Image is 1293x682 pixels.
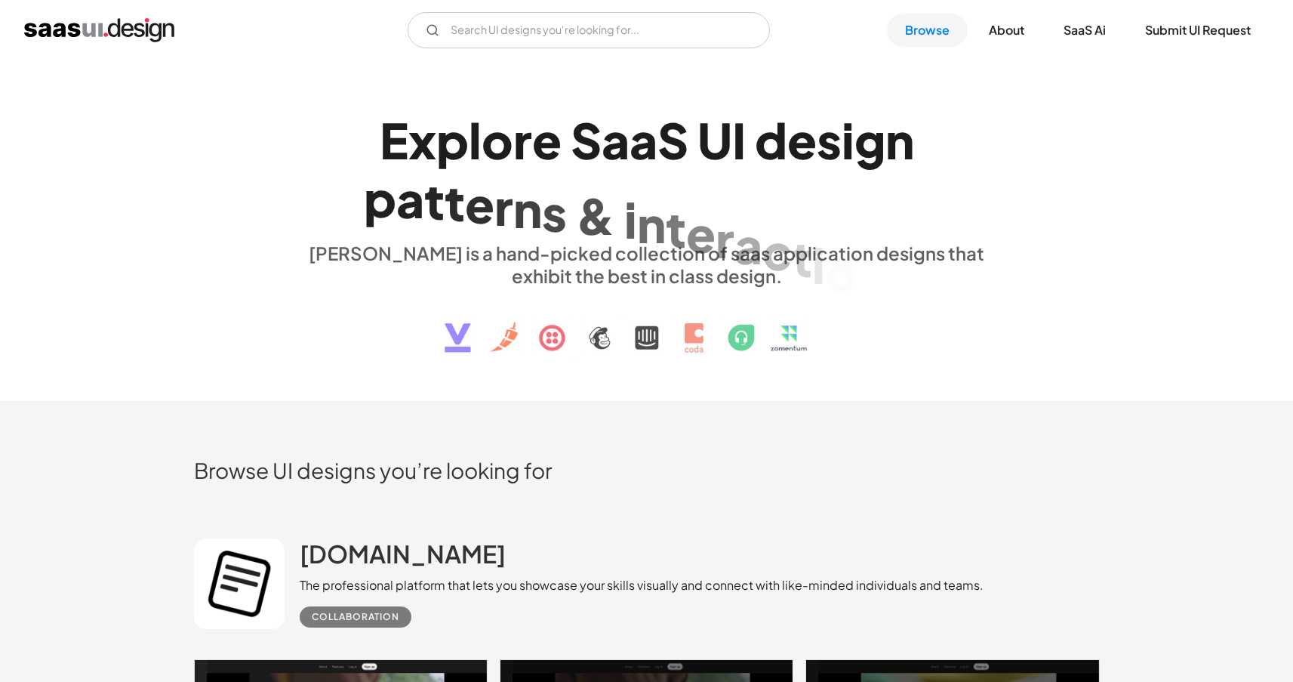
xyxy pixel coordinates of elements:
[762,222,792,280] div: c
[734,216,762,274] div: a
[194,457,1100,483] h2: Browse UI designs you’re looking for
[657,111,688,169] div: S
[624,191,637,249] div: i
[630,111,657,169] div: a
[312,608,399,626] div: Collaboration
[971,14,1042,47] a: About
[842,111,854,169] div: i
[666,200,686,258] div: t
[716,211,734,269] div: r
[686,205,716,263] div: e
[300,576,984,594] div: The professional platform that lets you showcase your skills visually and connect with like-minde...
[408,12,770,48] form: Email Form
[408,111,436,169] div: x
[792,229,812,287] div: t
[465,175,494,233] div: e
[697,111,732,169] div: U
[542,184,567,242] div: s
[576,187,615,245] div: &
[396,170,424,228] div: a
[469,111,482,169] div: l
[424,171,445,230] div: t
[602,111,630,169] div: a
[887,14,968,47] a: Browse
[300,539,506,576] a: [DOMAIN_NAME]
[513,111,532,169] div: r
[380,111,408,169] div: E
[482,111,513,169] div: o
[364,169,396,227] div: p
[513,181,542,239] div: n
[637,195,666,253] div: n
[1127,14,1269,47] a: Submit UI Request
[755,111,787,169] div: d
[494,177,513,236] div: r
[817,111,842,169] div: s
[812,236,825,294] div: i
[732,111,746,169] div: I
[300,539,506,569] h2: [DOMAIN_NAME]
[532,111,562,169] div: e
[24,18,174,42] a: home
[436,111,469,169] div: p
[300,242,994,287] div: [PERSON_NAME] is a hand-picked collection of saas application designs that exhibit the best in cl...
[418,287,876,366] img: text, icon, saas logo
[787,111,817,169] div: e
[854,111,885,169] div: g
[571,111,602,169] div: S
[445,173,465,231] div: t
[885,111,914,169] div: n
[408,12,770,48] input: Search UI designs you're looking for...
[1045,14,1124,47] a: SaaS Ai
[825,243,857,301] div: o
[300,111,994,227] h1: Explore SaaS UI design patterns & interactions.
